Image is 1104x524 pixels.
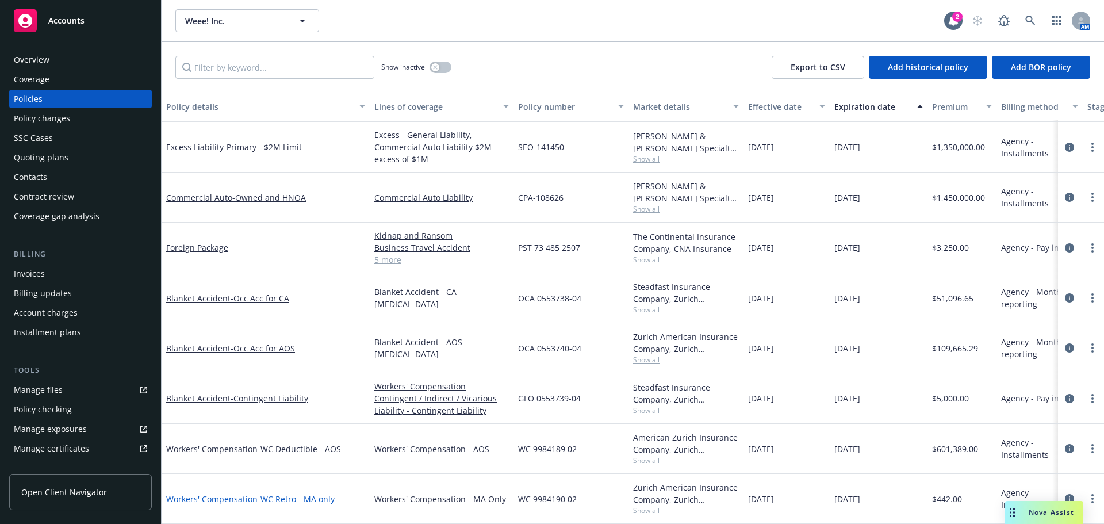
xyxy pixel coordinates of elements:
div: Premium [932,101,979,113]
div: Quoting plans [14,148,68,167]
span: [DATE] [834,141,860,153]
input: Filter by keyword... [175,56,374,79]
button: Premium [927,93,996,120]
div: Coverage [14,70,49,89]
div: Manage claims [14,459,72,477]
span: [DATE] [748,192,774,204]
span: OCA 0553740-04 [518,342,581,354]
span: Show all [633,456,739,465]
div: Market details [633,101,726,113]
span: $1,350,000.00 [932,141,985,153]
button: Weee! Inc. [175,9,319,32]
a: Blanket Accident [166,393,308,404]
a: more [1086,241,1099,255]
div: Manage exposures [14,420,87,438]
span: Add historical policy [888,62,968,72]
div: American Zurich Insurance Company, Zurich Insurance Group [633,431,739,456]
a: more [1086,392,1099,406]
div: The Continental Insurance Company, CNA Insurance [633,231,739,255]
span: [DATE] [748,392,774,404]
span: Agency - Installments [1001,185,1078,209]
span: $601,389.00 [932,443,978,455]
div: Policies [14,90,43,108]
span: [DATE] [748,292,774,304]
div: Overview [14,51,49,69]
a: Workers' Compensation - AOS [374,443,509,455]
a: Commercial Auto [166,192,306,203]
a: Quoting plans [9,148,152,167]
span: [DATE] [748,342,774,354]
div: Billing [9,248,152,260]
span: $5,000.00 [932,392,969,404]
a: circleInformation [1063,291,1076,305]
div: Account charges [14,304,78,322]
span: Manage exposures [9,420,152,438]
span: Weee! Inc. [185,15,285,27]
span: - WC Deductible - AOS [258,443,341,454]
span: Show all [633,255,739,265]
span: [DATE] [834,342,860,354]
div: Invoices [14,265,45,283]
div: Policy checking [14,400,72,419]
div: Policy changes [14,109,70,128]
span: - Occ Acc for CA [231,293,289,304]
div: Policy details [166,101,352,113]
a: Billing updates [9,284,152,303]
a: Foreign Package [166,242,228,253]
span: $51,096.65 [932,292,973,304]
a: Excess - General Liability, Commercial Auto Liability $2M excess of $1M [374,129,509,165]
span: Agency - Monthly reporting [1001,286,1078,310]
button: Nova Assist [1005,501,1083,524]
a: circleInformation [1063,190,1076,204]
span: [DATE] [748,493,774,505]
span: Agency - Monthly reporting [1001,336,1078,360]
button: Effective date [743,93,830,120]
div: [PERSON_NAME] & [PERSON_NAME] Specialty Insurance Company, [PERSON_NAME] & [PERSON_NAME] ([GEOGRA... [633,180,739,204]
div: Lines of coverage [374,101,496,113]
div: Contract review [14,188,74,206]
a: more [1086,190,1099,204]
span: - Primary - $2M Limit [224,141,302,152]
div: SSC Cases [14,129,53,147]
a: Coverage [9,70,152,89]
a: Start snowing [966,9,989,32]
a: circleInformation [1063,492,1076,506]
span: Add BOR policy [1011,62,1071,72]
span: Export to CSV [791,62,845,72]
button: Add historical policy [869,56,987,79]
span: SEO-141450 [518,141,564,153]
div: Expiration date [834,101,910,113]
span: [DATE] [748,443,774,455]
a: more [1086,341,1099,355]
div: [PERSON_NAME] & [PERSON_NAME] Specialty Insurance Company, [PERSON_NAME] & [PERSON_NAME] ([GEOGRA... [633,130,739,154]
a: Commercial Auto Liability [374,192,509,204]
a: Workers' Compensation - MA Only [374,493,509,505]
a: Report a Bug [992,9,1015,32]
span: Show all [633,204,739,214]
span: [DATE] [834,242,860,254]
a: more [1086,492,1099,506]
a: Installment plans [9,323,152,342]
span: Show all [633,305,739,315]
span: Show inactive [381,62,425,72]
span: [DATE] [834,392,860,404]
a: Manage certificates [9,439,152,458]
a: Coverage gap analysis [9,207,152,225]
a: circleInformation [1063,392,1076,406]
a: Contract review [9,188,152,206]
span: $3,250.00 [932,242,969,254]
button: Policy number [513,93,628,120]
span: Agency - Installments [1001,487,1078,511]
a: circleInformation [1063,140,1076,154]
span: WC 9984189 02 [518,443,577,455]
div: Manage files [14,381,63,399]
a: Blanket Accident - AOS [MEDICAL_DATA] [374,336,509,360]
a: more [1086,291,1099,305]
div: Billing method [1001,101,1065,113]
span: PST 73 485 2507 [518,242,580,254]
span: Show all [633,506,739,515]
div: Policy number [518,101,611,113]
span: Agency - Installments [1001,135,1078,159]
span: - Owned and HNOA [232,192,306,203]
div: Coverage gap analysis [14,207,99,225]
